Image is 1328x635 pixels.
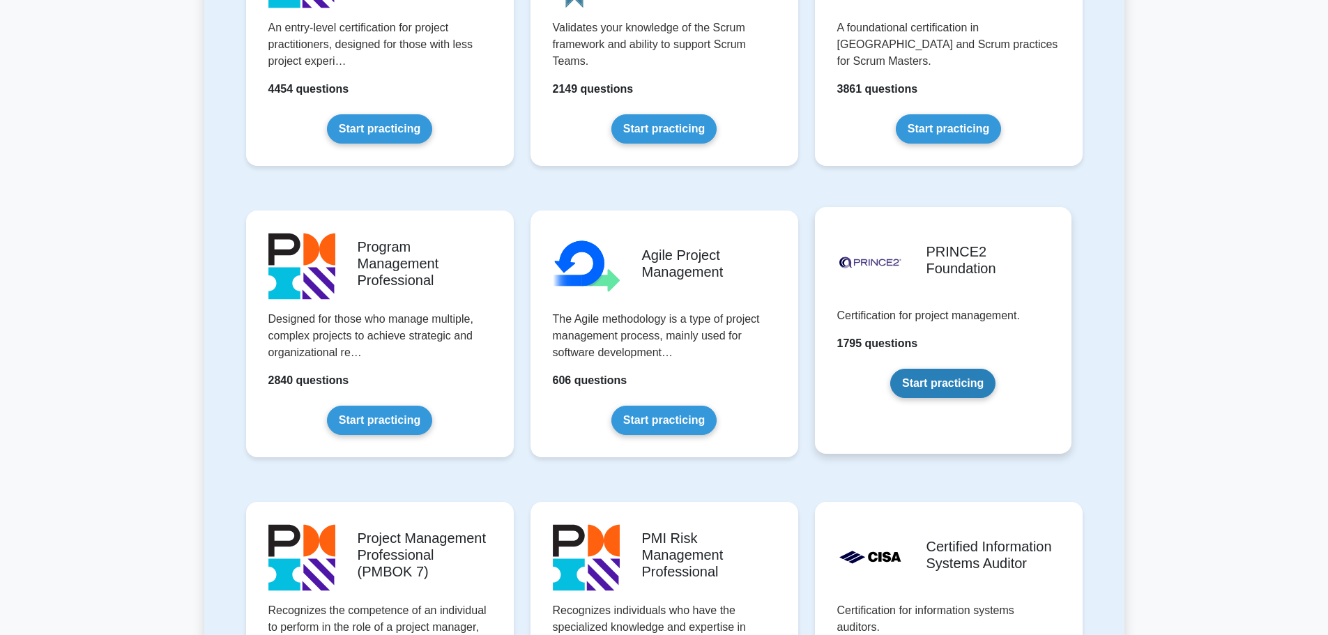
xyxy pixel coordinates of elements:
a: Start practicing [611,406,717,435]
a: Start practicing [896,114,1001,144]
a: Start practicing [890,369,995,398]
a: Start practicing [327,406,432,435]
a: Start practicing [611,114,717,144]
a: Start practicing [327,114,432,144]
